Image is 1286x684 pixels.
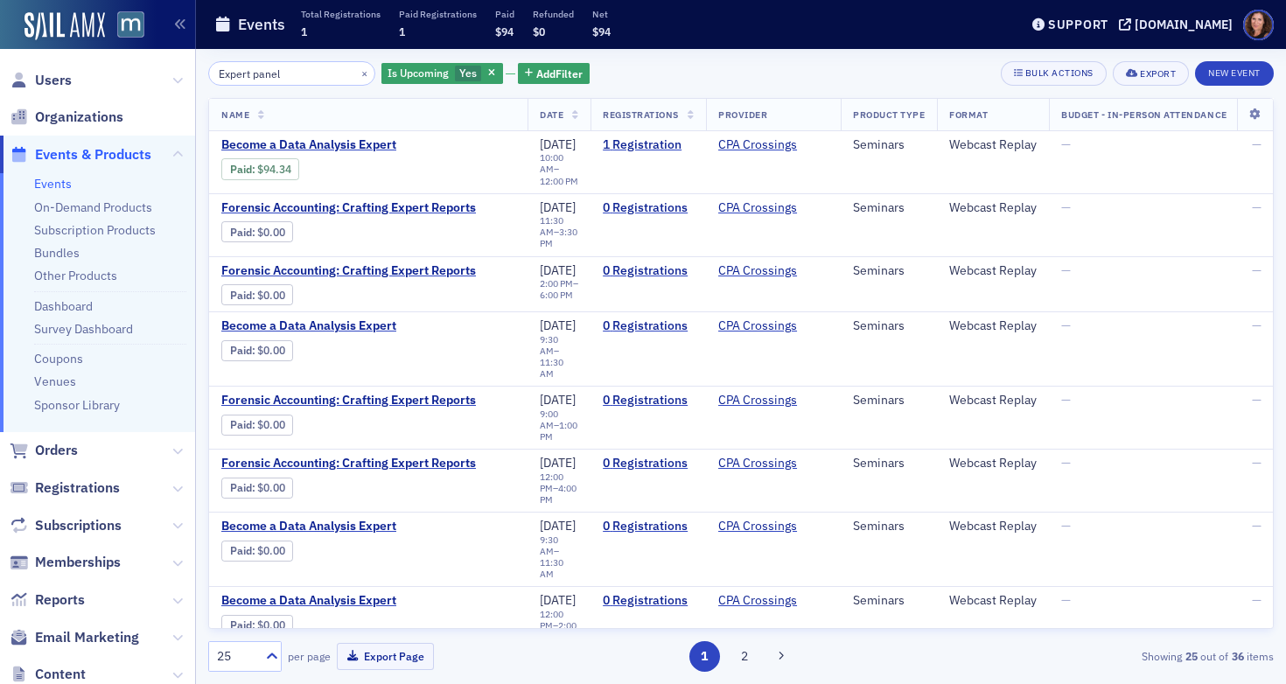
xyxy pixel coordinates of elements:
[208,61,375,86] input: Search…
[381,63,503,85] div: Yes
[230,163,257,176] span: :
[357,65,373,80] button: ×
[10,628,139,647] a: Email Marketing
[221,593,515,609] a: Become a Data Analysis Expert
[1182,648,1200,664] strong: 25
[540,592,576,608] span: [DATE]
[221,284,293,305] div: Paid: 0 - $0
[540,151,563,175] time: 10:00 AM
[10,108,123,127] a: Organizations
[257,481,285,494] span: $0.00
[853,456,925,471] div: Seminars
[540,226,577,249] time: 3:30 PM
[10,590,85,610] a: Reports
[592,24,611,38] span: $94
[540,392,576,408] span: [DATE]
[230,544,257,557] span: :
[540,471,578,506] div: –
[35,628,139,647] span: Email Marketing
[10,441,78,460] a: Orders
[1252,392,1262,408] span: —
[949,318,1037,334] div: Webcast Replay
[10,516,122,535] a: Subscriptions
[221,263,515,279] a: Forensic Accounting: Crafting Expert Reports
[10,145,151,164] a: Events & Products
[221,318,515,334] a: Become a Data Analysis Expert
[221,541,293,562] div: Paid: 0 - $0
[35,145,151,164] span: Events & Products
[221,137,515,153] span: Become a Data Analysis Expert
[540,318,576,333] span: [DATE]
[34,298,93,314] a: Dashboard
[230,344,257,357] span: :
[536,66,583,81] span: Add Filter
[230,618,257,632] span: :
[540,215,578,249] div: –
[1061,108,1227,121] span: Budget - In-Person Attendance
[221,519,515,534] a: Become a Data Analysis Expert
[853,318,925,334] div: Seminars
[1025,68,1094,78] div: Bulk Actions
[853,200,925,216] div: Seminars
[230,226,252,239] a: Paid
[35,516,122,535] span: Subscriptions
[540,609,578,643] div: –
[1252,136,1262,152] span: —
[1048,17,1108,32] div: Support
[949,519,1037,534] div: Webcast Replay
[230,618,252,632] a: Paid
[495,8,514,20] p: Paid
[718,593,797,609] a: CPA Crossings
[34,268,117,283] a: Other Products
[540,534,558,557] time: 9:30 AM
[1113,61,1189,86] button: Export
[718,318,797,334] a: CPA Crossings
[1195,64,1274,80] a: New Event
[533,24,545,38] span: $0
[105,11,144,41] a: View Homepage
[540,333,558,357] time: 9:30 AM
[949,393,1037,408] div: Webcast Replay
[540,334,578,380] div: –
[34,176,72,192] a: Events
[1001,61,1107,86] button: Bulk Actions
[533,8,574,20] p: Refunded
[301,24,307,38] span: 1
[718,593,828,609] span: CPA Crossings
[540,175,578,187] time: 12:00 PM
[221,340,293,361] div: Paid: 0 - $0
[230,481,257,494] span: :
[1195,61,1274,86] button: New Event
[1061,262,1071,278] span: —
[221,456,515,471] span: Forensic Accounting: Crafting Expert Reports
[603,263,694,279] a: 0 Registrations
[1252,518,1262,534] span: —
[603,456,694,471] a: 0 Registrations
[230,226,257,239] span: :
[1061,392,1071,408] span: —
[1061,136,1071,152] span: —
[35,478,120,498] span: Registrations
[718,393,797,408] a: CPA Crossings
[603,108,679,121] span: Registrations
[603,137,694,153] a: 1 Registration
[221,200,515,216] a: Forensic Accounting: Crafting Expert Reports
[540,534,578,581] div: –
[540,356,563,380] time: 11:30 AM
[1135,17,1233,32] div: [DOMAIN_NAME]
[949,108,988,121] span: Format
[257,344,285,357] span: $0.00
[35,441,78,460] span: Orders
[221,393,515,408] a: Forensic Accounting: Crafting Expert Reports
[540,108,563,121] span: Date
[34,199,152,215] a: On-Demand Products
[718,263,797,279] a: CPA Crossings
[1061,518,1071,534] span: —
[221,615,293,636] div: Paid: 0 - $0
[230,544,252,557] a: Paid
[10,553,121,572] a: Memberships
[540,289,573,301] time: 6:00 PM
